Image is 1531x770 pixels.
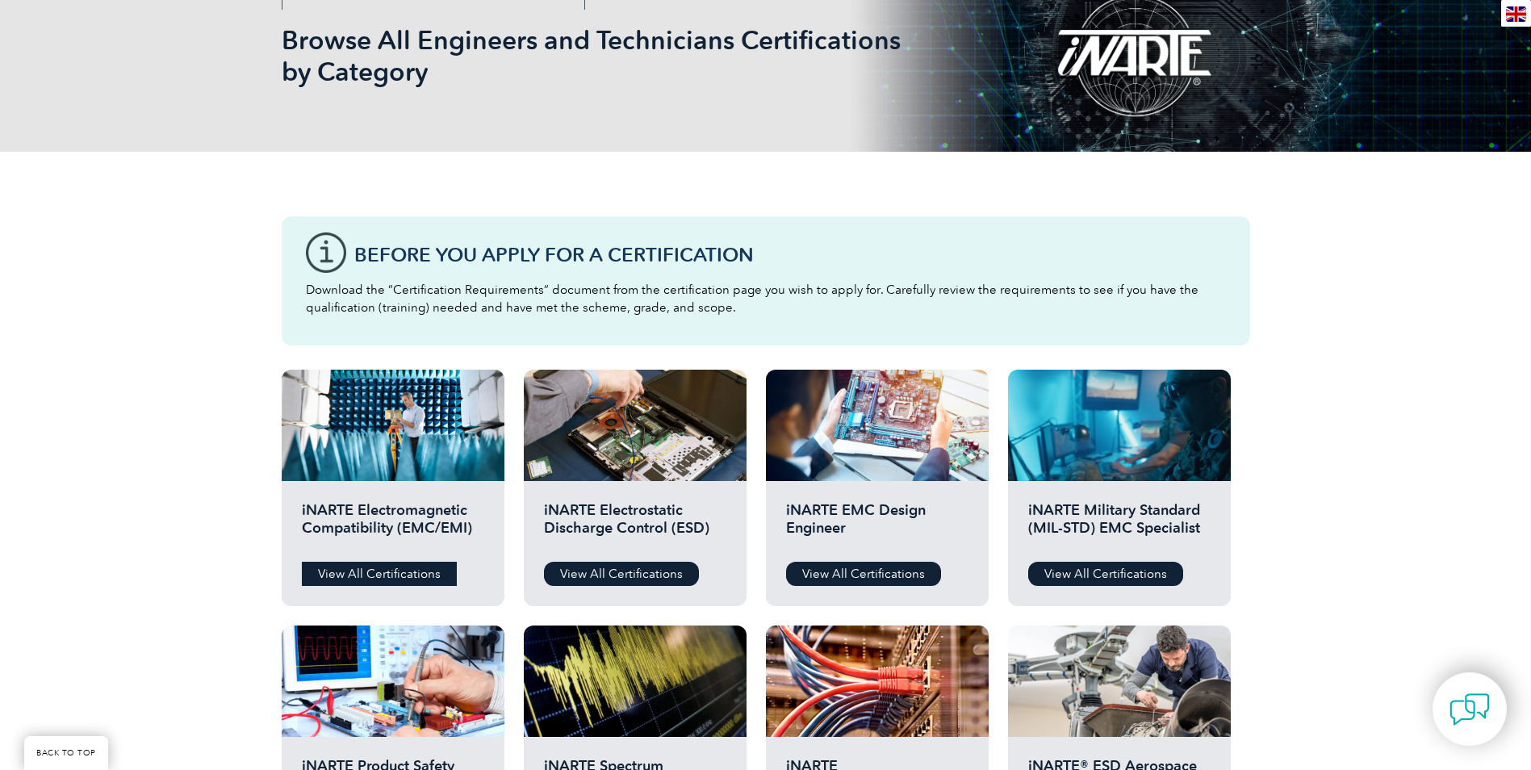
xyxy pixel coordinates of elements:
[306,281,1226,316] p: Download the “Certification Requirements” document from the certification page you wish to apply ...
[1028,562,1183,586] a: View All Certifications
[1506,6,1526,22] img: en
[302,562,457,586] a: View All Certifications
[544,562,699,586] a: View All Certifications
[24,736,108,770] a: BACK TO TOP
[282,24,901,87] h1: Browse All Engineers and Technicians Certifications by Category
[786,501,968,550] h2: iNARTE EMC Design Engineer
[302,501,484,550] h2: iNARTE Electromagnetic Compatibility (EMC/EMI)
[786,562,941,586] a: View All Certifications
[1028,501,1211,550] h2: iNARTE Military Standard (MIL-STD) EMC Specialist
[1449,689,1490,730] img: contact-chat.png
[354,245,1226,265] h3: Before You Apply For a Certification
[544,501,726,550] h2: iNARTE Electrostatic Discharge Control (ESD)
